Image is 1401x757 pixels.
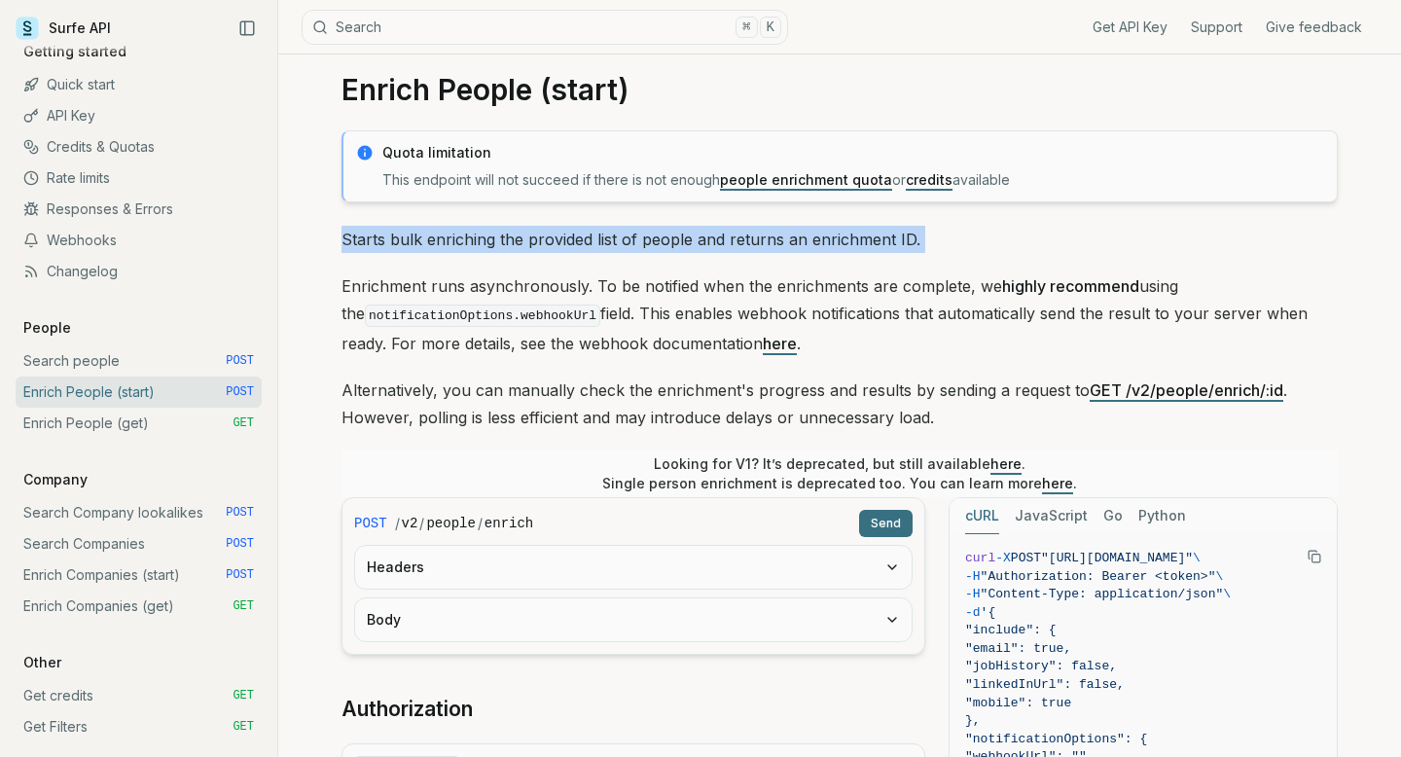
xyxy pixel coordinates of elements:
p: Company [16,470,95,489]
code: enrich [485,514,533,533]
span: POST [226,353,254,369]
span: POST [226,384,254,400]
span: -H [965,587,981,601]
span: -d [965,605,981,620]
span: }, [965,713,981,728]
a: Surfe API [16,14,111,43]
a: Enrich People (get) GET [16,408,262,439]
span: '{ [981,605,996,620]
button: Collapse Sidebar [233,14,262,43]
button: JavaScript [1015,498,1088,534]
button: Copy Text [1300,542,1329,571]
span: / [478,514,483,533]
button: Search⌘K [302,10,788,45]
p: Quota limitation [382,143,1325,162]
kbd: ⌘ [736,17,757,38]
kbd: K [760,17,781,38]
code: v2 [402,514,418,533]
a: Search Companies POST [16,528,262,559]
h1: Enrich People (start) [341,72,1338,107]
span: "jobHistory": false, [965,659,1117,673]
code: notificationOptions.webhookUrl [365,305,600,327]
span: POST [226,567,254,583]
a: Search Company lookalikes POST [16,497,262,528]
span: "notificationOptions": { [965,732,1147,746]
a: people enrichment quota [720,171,892,188]
span: "[URL][DOMAIN_NAME]" [1041,551,1193,565]
span: "Authorization: Bearer <token>" [981,569,1216,584]
p: Other [16,653,69,672]
span: "Content-Type: application/json" [981,587,1224,601]
p: Alternatively, you can manually check the enrichment's progress and results by sending a request ... [341,377,1338,431]
button: Python [1138,498,1186,534]
span: POST [226,505,254,521]
a: Rate limits [16,162,262,194]
a: Get Filters GET [16,711,262,742]
span: GET [233,688,254,703]
a: Search people POST [16,345,262,377]
code: people [426,514,475,533]
a: Get credits GET [16,680,262,711]
a: credits [906,171,952,188]
strong: highly recommend [1002,276,1139,296]
span: / [419,514,424,533]
span: -H [965,569,981,584]
a: here [1042,475,1073,491]
a: Give feedback [1266,18,1362,37]
span: POST [354,514,387,533]
p: Looking for V1? It’s deprecated, but still available . Single person enrichment is deprecated too... [602,454,1077,493]
a: Enrich People (start) POST [16,377,262,408]
span: / [395,514,400,533]
span: \ [1193,551,1201,565]
button: Body [355,598,912,641]
span: "email": true, [965,641,1071,656]
a: Enrich Companies (get) GET [16,591,262,622]
span: "mobile": true [965,696,1071,710]
p: People [16,318,79,338]
a: here [763,334,797,353]
p: Getting started [16,42,134,61]
button: Send [859,510,913,537]
span: \ [1215,569,1223,584]
span: "linkedInUrl": false, [965,677,1125,692]
button: Headers [355,546,912,589]
p: Enrichment runs asynchronously. To be notified when the enrichments are complete, we using the fi... [341,272,1338,357]
span: POST [1011,551,1041,565]
span: -X [995,551,1011,565]
button: Go [1103,498,1123,534]
a: GET /v2/people/enrich/:id [1090,380,1283,400]
a: here [990,455,1022,472]
a: Webhooks [16,225,262,256]
span: GET [233,598,254,614]
a: Support [1191,18,1242,37]
a: Quick start [16,69,262,100]
a: Get API Key [1093,18,1167,37]
button: cURL [965,498,999,534]
span: curl [965,551,995,565]
a: Enrich Companies (start) POST [16,559,262,591]
span: \ [1223,587,1231,601]
a: Changelog [16,256,262,287]
a: Credits & Quotas [16,131,262,162]
span: POST [226,536,254,552]
a: API Key [16,100,262,131]
a: Responses & Errors [16,194,262,225]
p: Starts bulk enriching the provided list of people and returns an enrichment ID. [341,226,1338,253]
p: This endpoint will not succeed if there is not enough or available [382,170,1325,190]
a: Authorization [341,696,473,723]
span: GET [233,719,254,735]
span: GET [233,415,254,431]
span: "include": { [965,623,1057,637]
